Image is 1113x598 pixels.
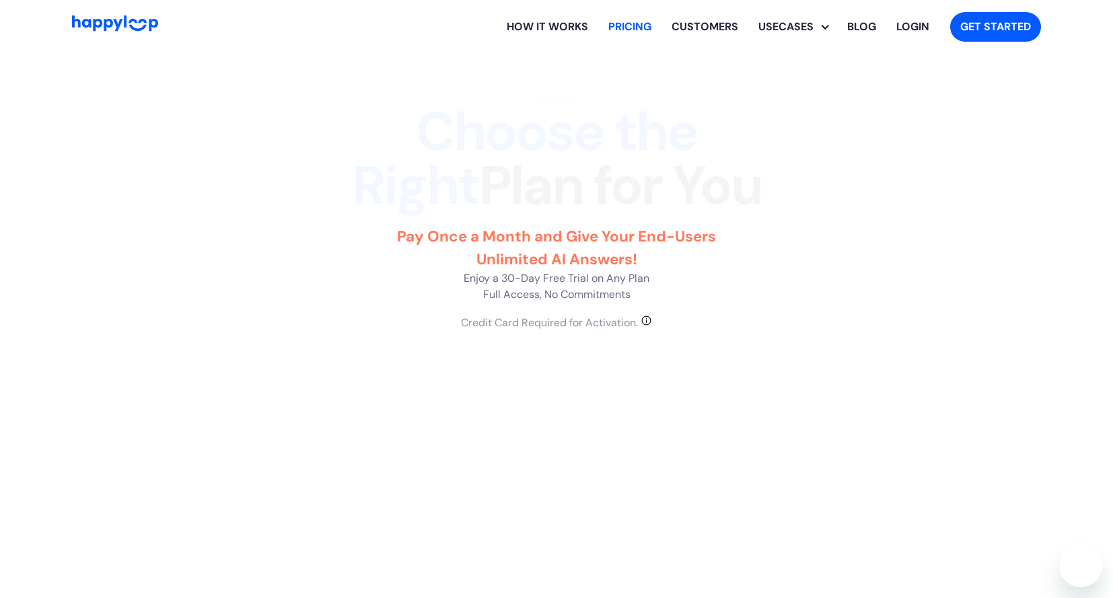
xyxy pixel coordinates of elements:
strong: Choose the Right [352,97,698,221]
a: Go to Home Page [72,15,158,38]
a: Learn how HappyLoop works [661,5,748,48]
strong: Pay Once a Month and Give Your End-Users Unlimited AI Answers! [397,227,716,269]
div: Usecases [748,19,824,35]
div: Credit Card Required for Activation. [461,315,638,331]
strong: Plan for You [479,151,762,221]
a: Log in to your HappyLoop account [886,5,939,48]
a: Visit the HappyLoop blog for insights [837,5,886,48]
a: Learn how HappyLoop works [497,5,598,48]
a: Get started with HappyLoop [950,12,1041,42]
p: Enjoy a 30-Day Free Trial on Any Plan Full Access, No Commitments [371,225,742,303]
div: Pricing [321,92,792,105]
div: Explore HappyLoop use cases [748,5,837,48]
div: Usecases [758,5,837,48]
img: HappyLoop Logo [72,15,158,31]
iframe: Button to launch messaging window [1059,544,1102,587]
a: View HappyLoop pricing plans [598,5,661,48]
